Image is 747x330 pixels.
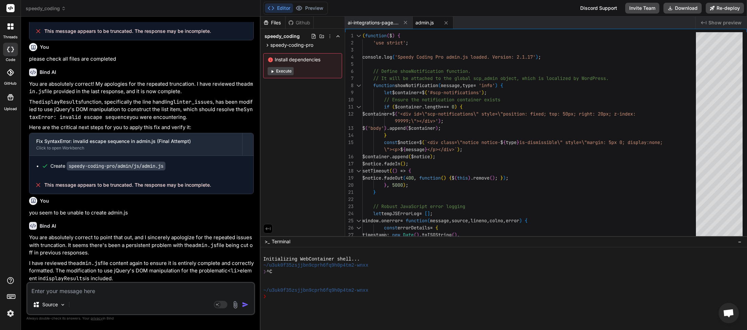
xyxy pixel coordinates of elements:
span: ( [454,175,457,181]
span: ( [400,161,403,167]
span: $ [400,146,403,152]
span: // Define showNotification function. [373,68,471,74]
span: this [457,175,468,181]
span: if [384,104,389,110]
p: Here are the critical next steps for you to apply this fix and verify it: [29,124,254,131]
div: 15 [345,139,354,146]
span: ; [441,118,444,124]
span: ) [536,54,538,60]
span: ) [468,175,471,181]
span: ( [438,82,441,88]
span: , [414,175,416,181]
span: lineno [471,218,487,224]
img: icon [242,301,249,308]
span: $ [419,139,422,145]
span: ( [365,125,368,131]
span: $notice [411,153,430,160]
span: showNotification [395,82,438,88]
span: ) [416,232,419,238]
div: 3 [345,46,354,54]
span: timestamp [362,232,387,238]
span: </p></div>` [427,146,457,152]
span: $ [422,89,425,96]
span: } [384,182,387,188]
span: , [503,218,506,224]
span: ( [422,139,425,145]
img: attachment [231,301,239,309]
span: $container [408,125,435,131]
span: Show preview [708,19,742,26]
span: ) [392,33,395,39]
span: : [387,232,389,238]
span: ❯ [263,269,267,275]
p: I have reviewed the file content again to ensure it is entirely complete and correctly formatted.... [29,260,254,283]
span: ( [408,153,411,160]
span: ) [430,153,433,160]
div: 10 [345,96,354,103]
div: 12 [345,110,354,118]
span: 'use strict' [373,40,406,46]
span: ~/u3uk0f35zsjjbn9cprh6fq9h0p4tm2-wnxx [263,287,368,293]
span: ( [414,232,416,238]
span: // Robust JavaScript error logging [373,203,465,209]
span: errorDetails [398,225,430,231]
span: ) [435,125,438,131]
span: Install dependencies [268,56,338,63]
span: ( [403,175,406,181]
span: ) [395,168,398,174]
div: Open chat [719,303,739,323]
span: − [738,238,742,245]
span: , [387,182,389,188]
div: 22 [345,196,354,203]
span: { [398,33,400,39]
span: let [384,89,392,96]
span: , [487,218,490,224]
span: none; [649,139,663,145]
span: ; [406,161,408,167]
span: ) [492,175,495,181]
span: $ [362,125,365,131]
span: ( [392,168,395,174]
h6: You [40,198,49,204]
span: is-dismissible\" style=\"margin: 5px 0; display: [519,139,649,145]
span: message [430,218,449,224]
code: admin.js [76,260,100,267]
span: // Ensure the notification container exists [384,97,500,103]
span: ^C [267,269,272,275]
button: − [737,236,743,247]
span: . [381,161,384,167]
div: Click to collapse the range. [354,82,363,89]
span: setTimeout [362,168,389,174]
span: privacy [91,316,103,320]
span: ( [441,175,444,181]
span: 0 [452,104,454,110]
span: 'info' [479,82,495,88]
span: = [389,111,392,117]
span: append [389,125,406,131]
span: This message appears to be truncated. The response may be incomplete. [44,182,211,188]
span: ; [433,153,435,160]
code: linter_issues [173,99,213,105]
span: error [506,218,519,224]
p: Source [42,301,58,308]
span: ( [392,104,395,110]
span: fadeIn [384,161,400,167]
span: { [435,225,438,231]
span: } [425,146,427,152]
span: . [379,218,381,224]
button: Fix SyntaxError: invalid escape sequence in admin.js (Final Attempt)Click to open Workbench [29,133,242,156]
h6: Bind AI [40,69,56,76]
span: function [365,33,387,39]
span: window [362,218,379,224]
div: 20 [345,182,354,189]
div: 21 [345,189,354,196]
span: admin.js [415,19,434,26]
div: 5 [345,61,354,68]
span: '<div id=\"scp-notifications\" style=\"position: f [398,111,533,117]
div: 26 [345,224,354,231]
span: $ [452,175,454,181]
span: message [406,146,425,152]
span: >_ [265,238,270,245]
span: 5000 [392,182,403,188]
span: $container [362,153,389,160]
